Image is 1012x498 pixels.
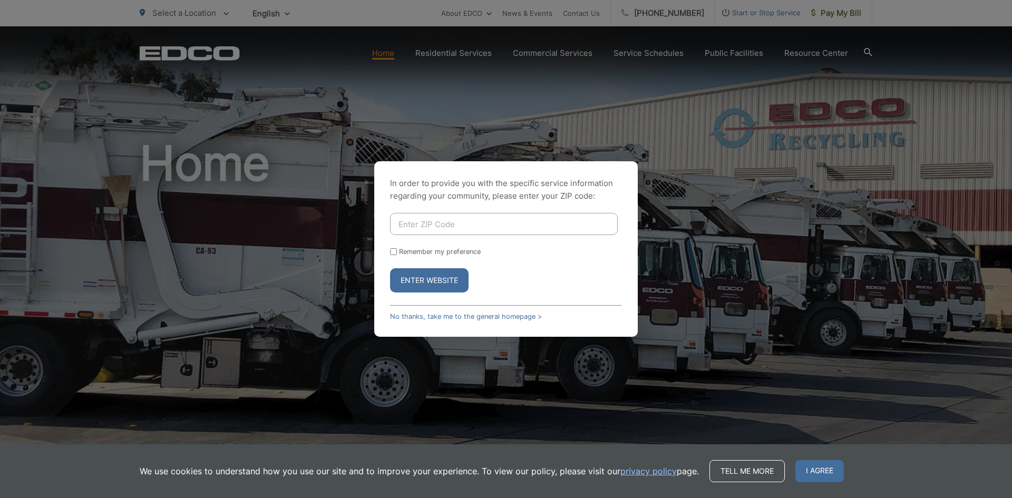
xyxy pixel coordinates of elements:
[795,460,844,482] span: I agree
[390,268,469,292] button: Enter Website
[390,177,622,202] p: In order to provide you with the specific service information regarding your community, please en...
[390,313,542,320] a: No thanks, take me to the general homepage >
[390,213,618,235] input: Enter ZIP Code
[709,460,785,482] a: Tell me more
[620,465,677,477] a: privacy policy
[140,465,699,477] p: We use cookies to understand how you use our site and to improve your experience. To view our pol...
[399,248,481,256] label: Remember my preference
